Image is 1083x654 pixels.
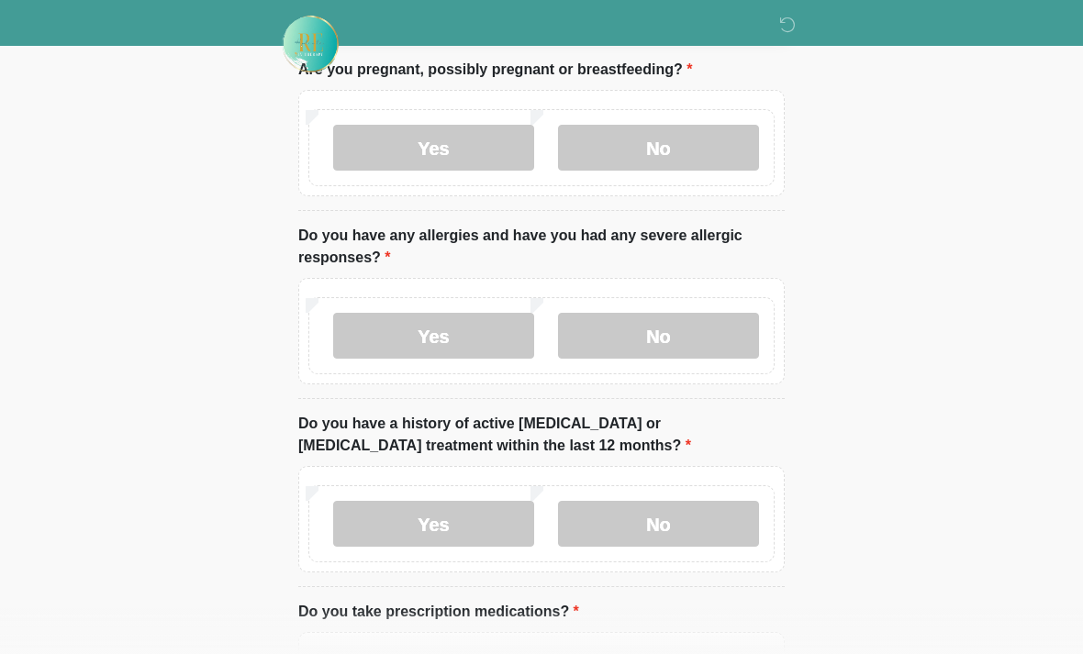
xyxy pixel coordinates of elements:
label: No [558,313,759,359]
label: Do you have a history of active [MEDICAL_DATA] or [MEDICAL_DATA] treatment within the last 12 mon... [298,413,785,457]
label: No [558,501,759,547]
label: Yes [333,501,534,547]
label: No [558,125,759,171]
label: Do you take prescription medications? [298,601,579,623]
label: Do you have any allergies and have you had any severe allergic responses? [298,225,785,269]
label: Yes [333,125,534,171]
label: Yes [333,313,534,359]
img: Rehydrate Aesthetics & Wellness Logo [280,14,341,74]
